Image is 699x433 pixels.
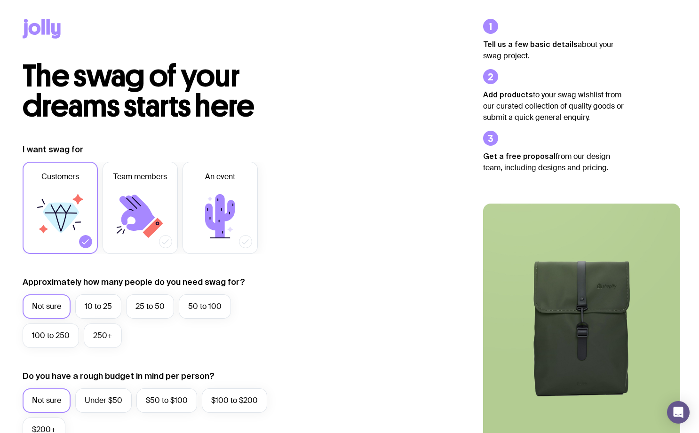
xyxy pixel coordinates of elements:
label: $100 to $200 [202,388,267,413]
label: $50 to $100 [136,388,197,413]
p: to your swag wishlist from our curated collection of quality goods or submit a quick general enqu... [483,89,624,123]
span: Customers [41,171,79,182]
label: 50 to 100 [179,294,231,319]
label: Not sure [23,294,71,319]
p: from our design team, including designs and pricing. [483,150,624,173]
strong: Tell us a few basic details [483,40,578,48]
strong: Get a free proposal [483,152,556,160]
label: Do you have a rough budget in mind per person? [23,370,214,382]
label: 100 to 250 [23,323,79,348]
strong: Add products [483,90,533,99]
label: Approximately how many people do you need swag for? [23,276,245,288]
span: An event [205,171,235,182]
label: 250+ [84,323,122,348]
label: Under $50 [75,388,132,413]
label: Not sure [23,388,71,413]
span: The swag of your dreams starts here [23,57,254,125]
label: 10 to 25 [75,294,121,319]
label: I want swag for [23,144,83,155]
span: Team members [113,171,167,182]
label: 25 to 50 [126,294,174,319]
p: about your swag project. [483,39,624,62]
div: Open Intercom Messenger [667,401,690,424]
